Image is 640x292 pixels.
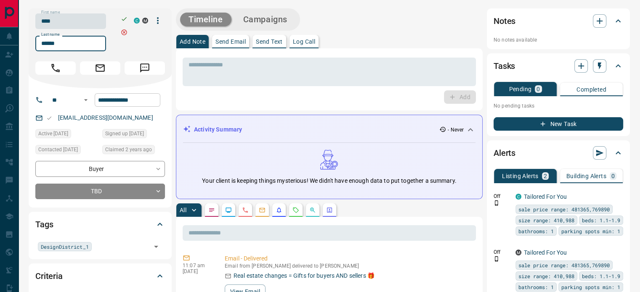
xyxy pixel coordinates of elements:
[125,61,165,75] span: Message
[35,214,165,234] div: Tags
[234,271,374,280] p: Real estate changes = Gifts for buyers AND sellers 🎁
[102,129,165,141] div: Thu Dec 01 2022
[150,241,162,253] button: Open
[276,207,282,213] svg: Listing Alerts
[215,39,246,45] p: Send Email
[183,263,212,268] p: 11:07 am
[208,207,215,213] svg: Notes
[561,227,620,235] span: parking spots min: 1
[225,254,473,263] p: Email - Delivered
[292,207,299,213] svg: Requests
[202,176,456,185] p: Your client is keeping things mysterious! We didn't have enough data to put together a summary.
[524,249,567,256] a: Tailored For You
[309,207,316,213] svg: Opportunities
[494,248,510,256] p: Off
[105,145,152,154] span: Claimed 2 years ago
[102,145,165,157] div: Thu Dec 01 2022
[35,129,98,141] div: Fri Dec 23 2022
[448,126,464,134] p: - Never
[35,184,165,199] div: TBD
[35,218,53,231] h2: Tags
[576,87,606,92] p: Completed
[518,216,574,224] span: size range: 410,988
[582,216,620,224] span: beds: 1.1-1.9
[518,261,610,269] span: sale price range: 481365,769890
[259,207,266,213] svg: Emails
[35,161,165,176] div: Buyer
[509,86,531,92] p: Pending
[326,207,333,213] svg: Agent Actions
[494,146,515,160] h2: Alerts
[515,194,521,200] div: condos.ca
[134,18,140,24] div: condos.ca
[38,129,68,138] span: Active [DATE]
[494,192,510,200] p: Off
[494,200,499,206] svg: Push Notification Only
[35,269,63,283] h2: Criteria
[41,242,89,251] span: DesignDistrict_1
[518,283,554,291] span: bathrooms: 1
[518,205,610,213] span: sale price range: 481365,769890
[80,61,120,75] span: Email
[58,114,153,121] a: [EMAIL_ADDRESS][DOMAIN_NAME]
[183,122,475,137] div: Activity Summary- Never
[494,36,623,44] p: No notes available
[41,10,60,15] label: First name
[46,115,52,121] svg: Email Valid
[515,250,521,255] div: mrloft.ca
[35,145,98,157] div: Mon Dec 12 2022
[41,32,60,37] label: Last name
[611,173,615,179] p: 0
[242,207,249,213] svg: Calls
[225,263,473,269] p: Email from [PERSON_NAME] delivered to [PERSON_NAME]
[105,129,144,138] span: Signed up [DATE]
[518,272,574,280] span: size range: 410,988
[225,207,232,213] svg: Lead Browsing Activity
[35,61,76,75] span: Call
[81,95,91,105] button: Open
[235,13,296,26] button: Campaigns
[180,207,186,213] p: All
[582,272,620,280] span: beds: 1.1-1.9
[256,39,283,45] p: Send Text
[561,283,620,291] span: parking spots min: 1
[35,266,165,286] div: Criteria
[180,39,205,45] p: Add Note
[142,18,148,24] div: mrloft.ca
[524,193,567,200] a: Tailored For You
[293,39,315,45] p: Log Call
[494,14,515,28] h2: Notes
[566,173,606,179] p: Building Alerts
[183,268,212,274] p: [DATE]
[536,86,540,92] p: 0
[544,173,547,179] p: 2
[194,125,242,134] p: Activity Summary
[180,13,231,26] button: Timeline
[494,256,499,262] svg: Push Notification Only
[38,145,78,154] span: Contacted [DATE]
[502,173,539,179] p: Listing Alerts
[494,59,515,73] h2: Tasks
[494,143,623,163] div: Alerts
[518,227,554,235] span: bathrooms: 1
[494,56,623,76] div: Tasks
[494,11,623,31] div: Notes
[494,117,623,131] button: New Task
[494,100,623,112] p: No pending tasks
